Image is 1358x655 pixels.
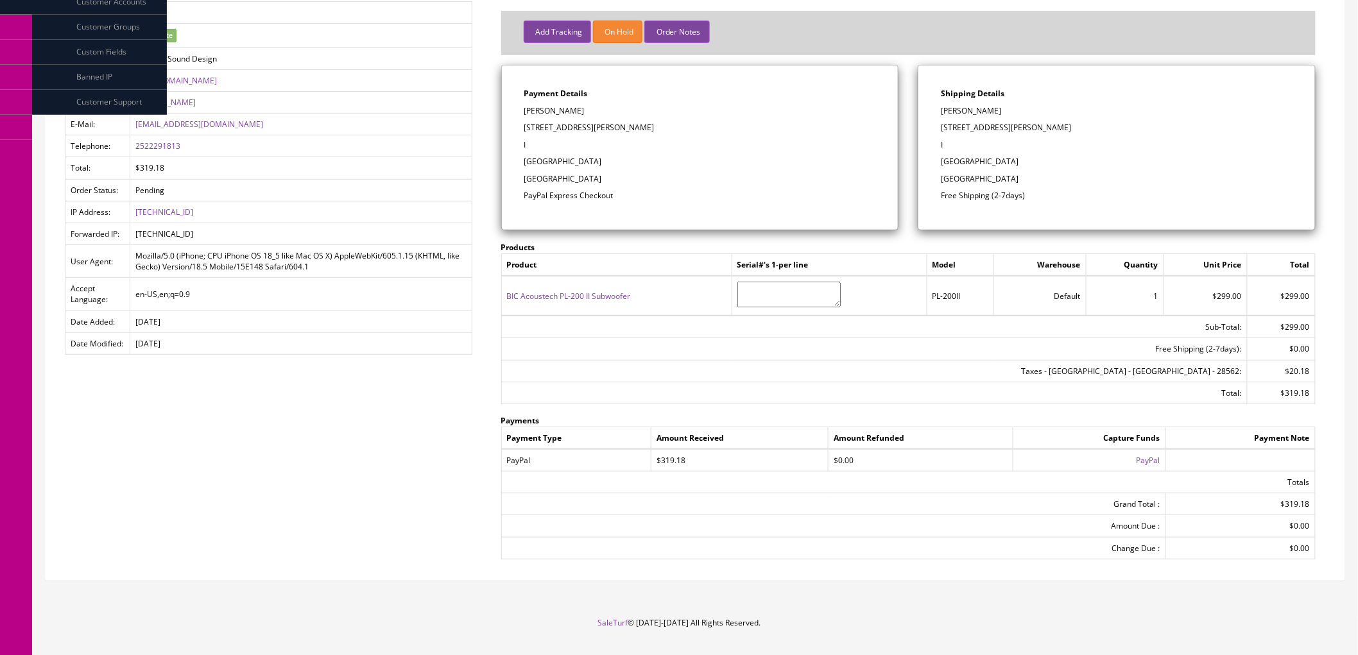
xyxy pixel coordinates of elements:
[32,40,167,65] a: Custom Fields
[65,223,130,244] td: Forwarded IP:
[524,105,876,117] p: [PERSON_NAME]
[65,157,130,179] td: Total:
[941,156,1293,167] p: [GEOGRAPHIC_DATA]
[501,537,1165,559] td: Change Due :
[501,316,1247,338] td: Sub-Total:
[130,157,472,179] td: $319.18
[130,47,472,69] td: Acoustic Sound Design
[1086,253,1164,276] td: Quantity
[524,21,591,43] button: Add Tracking
[1086,276,1164,316] td: 1
[501,242,535,253] strong: Products
[1165,515,1315,537] td: $0.00
[927,253,993,276] td: Model
[76,96,142,107] span: Customer Support
[76,21,140,32] span: Customer Groups
[651,427,828,449] td: Amount Received
[65,135,130,157] td: Telephone:
[65,332,130,354] td: Date Modified:
[994,253,1087,276] td: Warehouse
[130,278,472,310] td: en-US,en;q=0.9
[32,15,167,40] a: Customer Groups
[501,427,651,449] td: Payment Type
[597,617,628,628] a: SaleTurf
[1247,253,1315,276] td: Total
[130,2,472,24] td: #31749
[732,253,927,276] td: Serial#'s 1-per line
[65,179,130,201] td: Order Status:
[829,427,1013,449] td: Amount Refunded
[135,75,217,86] a: [URL][DOMAIN_NAME]
[65,114,130,135] td: E-Mail:
[135,119,263,130] a: [EMAIL_ADDRESS][DOMAIN_NAME]
[135,140,180,151] a: 2522291813
[1247,382,1315,404] td: $319.18
[941,88,1004,99] strong: Shipping Details
[1247,276,1315,316] td: $299.00
[1164,253,1248,276] td: Unit Price
[1247,360,1315,382] td: $20.18
[651,449,828,472] td: $319.18
[524,122,876,133] p: [STREET_ADDRESS][PERSON_NAME]
[1165,537,1315,559] td: $0.00
[593,21,642,43] button: On Hold
[524,190,876,201] p: PayPal Express Checkout
[501,515,1165,537] td: Amount Due :
[524,156,876,167] p: [GEOGRAPHIC_DATA]
[1137,455,1160,466] a: PayPal
[501,415,540,426] strong: Payments
[130,179,472,201] td: Pending
[524,173,876,185] p: [GEOGRAPHIC_DATA]
[501,493,1165,515] td: Grand Total :
[501,382,1247,404] td: Total:
[644,21,709,43] button: Order Notes
[76,46,126,57] span: Custom Fields
[941,190,1293,201] p: Free Shipping (2-7days)
[501,449,651,472] td: PayPal
[130,245,472,278] td: Mozilla/5.0 (iPhone; CPU iPhone OS 18_5 like Mac OS X) AppleWebKit/605.1.15 (KHTML, like Gecko) V...
[501,338,1247,360] td: Free Shipping (2-7days):
[65,278,130,310] td: Accept Language:
[135,207,193,217] a: [TECHNICAL_ID]
[65,245,130,278] td: User Agent:
[76,71,112,82] span: Banned IP
[941,173,1293,185] p: [GEOGRAPHIC_DATA]
[130,332,472,354] td: [DATE]
[65,201,130,223] td: IP Address:
[65,310,130,332] td: Date Added:
[941,105,1293,117] p: [PERSON_NAME]
[1013,427,1165,449] td: Capture Funds
[1165,427,1315,449] td: Payment Note
[829,449,1013,472] td: $0.00
[941,139,1293,151] p: I
[1247,338,1315,360] td: $0.00
[1165,493,1315,515] td: $319.18
[941,122,1293,133] p: [STREET_ADDRESS][PERSON_NAME]
[130,223,472,244] td: [TECHNICAL_ID]
[524,139,876,151] p: I
[524,88,588,99] strong: Payment Details
[32,65,167,90] a: Banned IP
[927,276,993,316] td: PL-200II
[501,472,1315,493] td: Totals
[501,360,1247,382] td: Taxes - [GEOGRAPHIC_DATA] - [GEOGRAPHIC_DATA] - 28562:
[1247,316,1315,338] td: $299.00
[130,310,472,332] td: [DATE]
[994,276,1087,316] td: Default
[1164,276,1248,316] td: $299.00
[507,291,631,302] a: BIC Acoustech PL-200 II Subwoofer
[501,253,732,276] td: Product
